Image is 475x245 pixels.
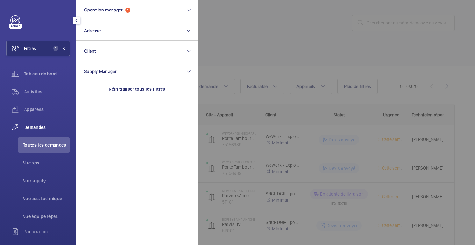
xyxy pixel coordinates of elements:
[23,160,39,165] font: Vue ops
[24,46,36,51] font: Filtres
[24,107,44,112] font: Appareils
[24,125,46,130] font: Demandes
[23,178,46,183] font: Vue supply
[23,143,66,148] font: Toutes les demandes
[23,196,62,201] font: Vue ass. technique
[24,89,42,94] font: Activités
[24,229,48,234] font: Facturation
[55,46,57,51] font: 1
[23,214,59,219] font: Vue équipe répar.
[24,71,57,76] font: Tableau de bord
[6,41,70,56] button: Filtres1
